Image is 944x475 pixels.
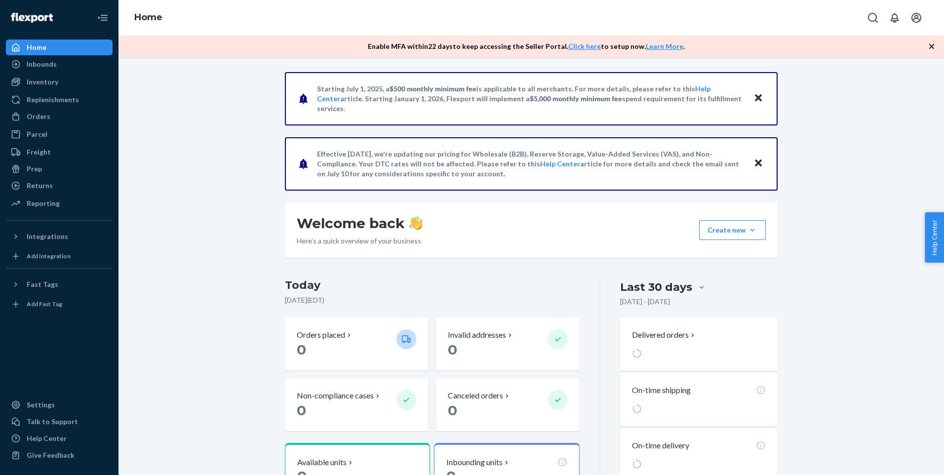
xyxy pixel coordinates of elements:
[906,8,926,28] button: Open account menu
[368,41,685,51] p: Enable MFA within 22 days to keep accessing the Seller Portal. to setup now. .
[620,279,692,295] div: Last 30 days
[27,450,75,460] div: Give Feedback
[6,414,113,430] button: Talk to Support
[27,300,62,308] div: Add Fast Tag
[285,277,580,293] h3: Today
[27,129,47,139] div: Parcel
[27,434,67,443] div: Help Center
[27,198,60,208] div: Reporting
[632,329,697,341] button: Delivered orders
[317,84,744,114] p: Starting July 1, 2025, a is applicable to all merchants. For more details, please refer to this a...
[27,252,71,260] div: Add Integration
[6,144,113,160] a: Freight
[6,178,113,194] a: Returns
[752,157,765,171] button: Close
[27,42,46,52] div: Home
[530,94,622,103] span: $5,000 monthly minimum fee
[6,109,113,124] a: Orders
[27,77,58,87] div: Inventory
[93,8,113,28] button: Close Navigation
[6,447,113,463] button: Give Feedback
[27,112,50,121] div: Orders
[285,295,580,305] p: [DATE] ( EDT )
[446,457,503,468] p: Inbounding units
[27,95,79,105] div: Replenishments
[863,8,883,28] button: Open Search Box
[285,378,428,431] button: Non-compliance cases 0
[317,149,744,179] p: Effective [DATE], we're updating our pricing for Wholesale (B2B), Reserve Storage, Value-Added Se...
[632,385,691,396] p: On-time shipping
[409,216,423,230] img: hand-wave emoji
[6,248,113,264] a: Add Integration
[540,159,580,168] a: Help Center
[11,13,53,23] img: Flexport logo
[436,378,579,431] button: Canceled orders 0
[925,212,944,263] button: Help Center
[6,92,113,108] a: Replenishments
[27,181,53,191] div: Returns
[297,214,423,232] h1: Welcome back
[6,161,113,177] a: Prep
[699,220,766,240] button: Create new
[6,196,113,211] a: Reporting
[6,56,113,72] a: Inbounds
[27,232,68,241] div: Integrations
[27,147,51,157] div: Freight
[448,329,506,341] p: Invalid addresses
[390,84,476,93] span: $500 monthly minimum fee
[646,42,683,50] a: Learn More
[297,402,306,419] span: 0
[632,440,689,451] p: On-time delivery
[297,390,374,401] p: Non-compliance cases
[6,40,113,55] a: Home
[6,229,113,244] button: Integrations
[285,317,428,370] button: Orders placed 0
[448,341,457,358] span: 0
[6,277,113,292] button: Fast Tags
[6,397,113,413] a: Settings
[297,341,306,358] span: 0
[297,236,423,246] p: Here’s a quick overview of your business
[752,91,765,106] button: Close
[297,329,345,341] p: Orders placed
[6,296,113,312] a: Add Fast Tag
[885,8,905,28] button: Open notifications
[6,74,113,90] a: Inventory
[27,279,58,289] div: Fast Tags
[27,164,42,174] div: Prep
[436,317,579,370] button: Invalid addresses 0
[126,3,170,32] ol: breadcrumbs
[27,59,57,69] div: Inbounds
[27,400,55,410] div: Settings
[27,417,78,427] div: Talk to Support
[448,390,503,401] p: Canceled orders
[448,402,457,419] span: 0
[620,297,670,307] p: [DATE] - [DATE]
[6,126,113,142] a: Parcel
[6,431,113,446] a: Help Center
[297,457,347,468] p: Available units
[568,42,601,50] a: Click here
[134,12,162,23] a: Home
